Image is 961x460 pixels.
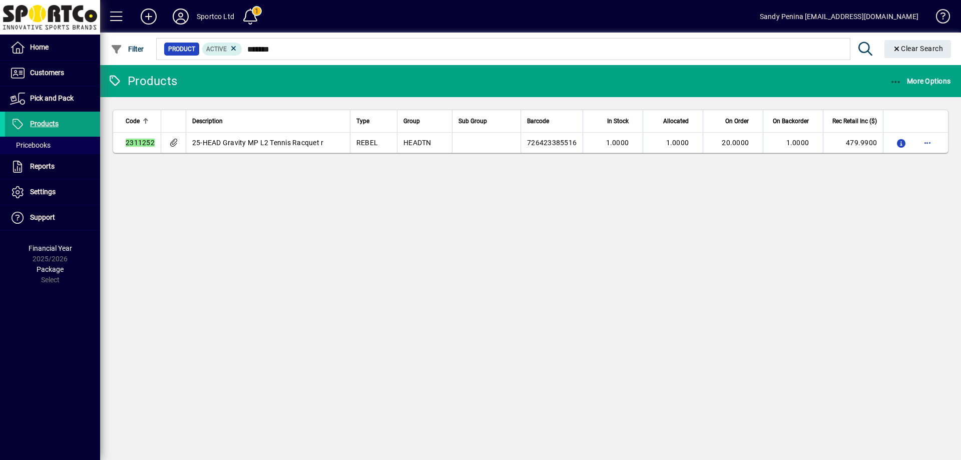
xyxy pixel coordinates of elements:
span: Code [126,116,140,127]
span: Allocated [663,116,689,127]
div: Products [108,73,177,89]
a: Customers [5,61,100,86]
div: Type [356,116,391,127]
span: Reports [30,162,55,170]
a: Pick and Pack [5,86,100,111]
a: Support [5,205,100,230]
div: Group [403,116,446,127]
span: REBEL [356,139,378,147]
div: Sub Group [458,116,515,127]
span: On Order [725,116,749,127]
span: 25-HEAD Gravity MP L2 Tennis Racquet r [192,139,324,147]
span: Barcode [527,116,549,127]
span: 1.0000 [666,139,689,147]
div: Code [126,116,155,127]
div: Allocated [649,116,698,127]
td: 479.9900 [823,133,883,153]
span: Filter [111,45,144,53]
span: Products [30,120,59,128]
span: Pick and Pack [30,94,74,102]
span: Settings [30,188,56,196]
span: Package [37,265,64,273]
div: Sandy Penina [EMAIL_ADDRESS][DOMAIN_NAME] [760,9,918,25]
span: Pricebooks [10,141,51,149]
a: Home [5,35,100,60]
span: 1.0000 [606,139,629,147]
button: Clear [884,40,951,58]
span: Support [30,213,55,221]
div: Sportco Ltd [197,9,234,25]
div: Description [192,116,344,127]
a: Knowledge Base [928,2,948,35]
div: In Stock [589,116,638,127]
button: Profile [165,8,197,26]
span: Group [403,116,420,127]
span: Customers [30,69,64,77]
span: On Backorder [773,116,809,127]
button: Filter [108,40,147,58]
button: More Options [887,72,953,90]
span: Clear Search [892,45,943,53]
span: 20.0000 [722,139,749,147]
div: On Order [709,116,758,127]
em: 2311252 [126,139,155,147]
span: Type [356,116,369,127]
span: Rec Retail Inc ($) [832,116,877,127]
div: On Backorder [769,116,818,127]
button: Add [133,8,165,26]
span: HEADTN [403,139,431,147]
span: Sub Group [458,116,487,127]
a: Settings [5,180,100,205]
span: In Stock [607,116,629,127]
span: Product [168,44,195,54]
span: Active [206,46,227,53]
a: Pricebooks [5,137,100,154]
span: More Options [890,77,951,85]
button: More options [919,135,935,151]
span: 1.0000 [786,139,809,147]
mat-chip: Activation Status: Active [202,43,242,56]
span: Home [30,43,49,51]
div: Barcode [527,116,577,127]
a: Reports [5,154,100,179]
span: Description [192,116,223,127]
span: Financial Year [29,244,72,252]
span: 726423385516 [527,139,577,147]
